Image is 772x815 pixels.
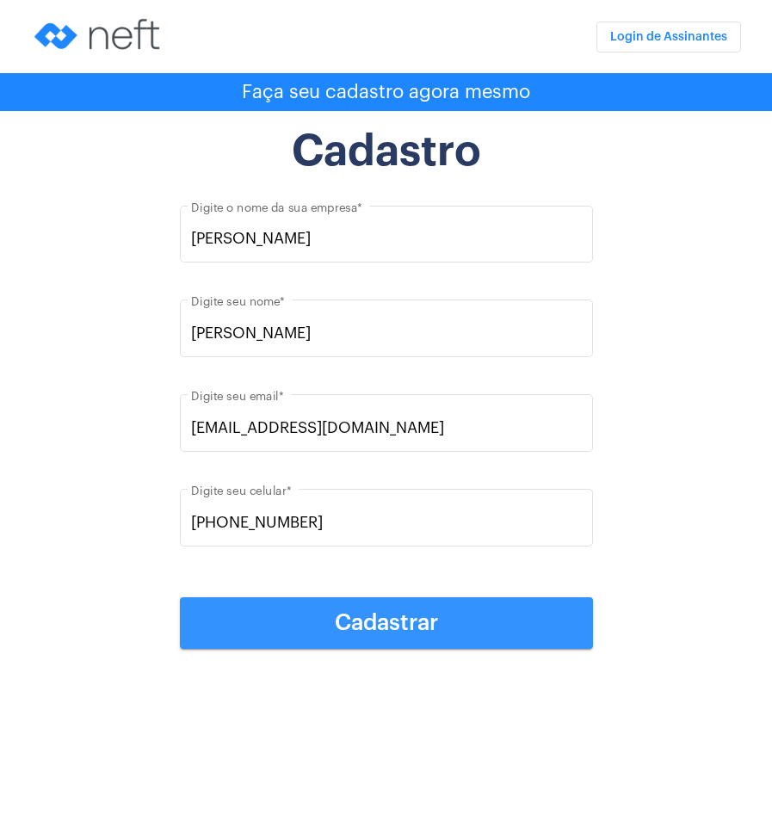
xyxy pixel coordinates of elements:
button: Login de Assinantes [596,22,741,52]
b: Cadastro [292,130,481,173]
input: Digite seu nome [191,230,581,247]
input: Digite seu celular [191,514,581,531]
span: Cadastrar [335,612,438,634]
span: Login de Assinantes [610,31,727,43]
div: Faça seu cadastro agora mesmo [9,82,763,102]
button: Cadastrar [180,597,593,649]
input: Digite seu email [191,419,581,436]
input: Digite seu nome [191,324,581,342]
